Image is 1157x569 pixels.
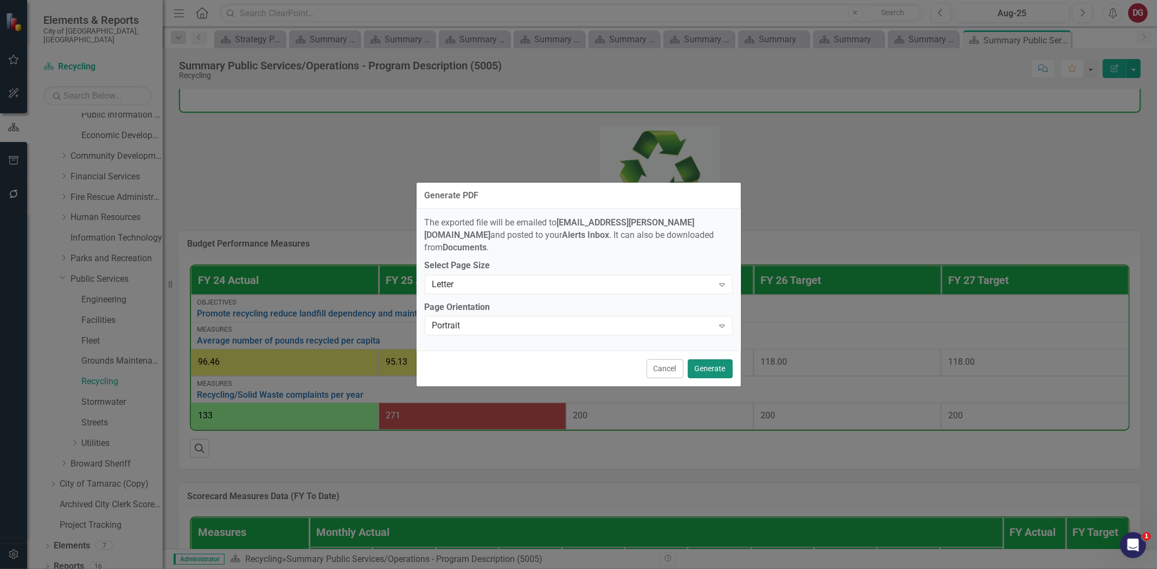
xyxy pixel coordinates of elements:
[647,359,683,378] button: Cancel
[443,242,487,253] strong: Documents
[688,359,733,378] button: Generate
[425,217,695,240] strong: [EMAIL_ADDRESS][PERSON_NAME][DOMAIN_NAME]
[425,301,733,314] label: Page Orientation
[432,278,714,290] div: Letter
[425,217,714,253] span: The exported file will be emailed to and posted to your . It can also be downloaded from .
[432,320,714,332] div: Portrait
[562,230,610,240] strong: Alerts Inbox
[425,191,479,201] div: Generate PDF
[425,260,733,272] label: Select Page Size
[1120,532,1146,558] iframe: Intercom live chat
[1142,532,1151,541] span: 1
